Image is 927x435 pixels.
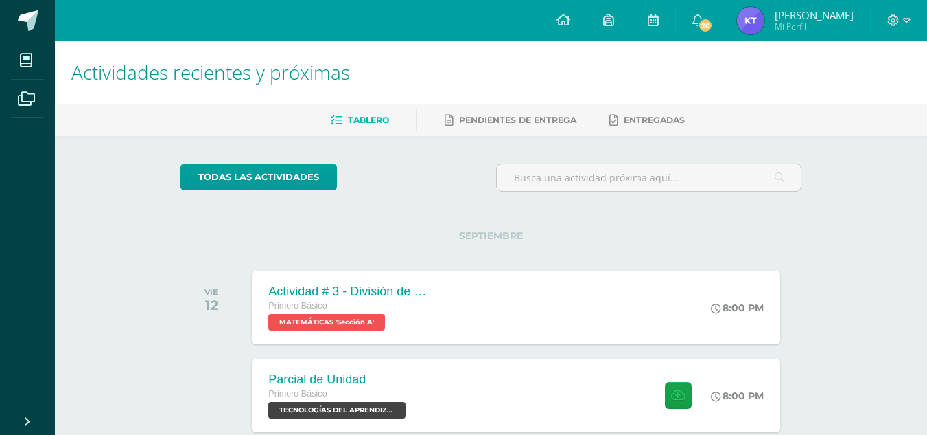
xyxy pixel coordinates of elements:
span: Actividades recientes y próximas [71,59,350,85]
span: 20 [698,18,713,33]
img: 927efec2b07c6bc176436cd2d36e708e.png [737,7,764,34]
a: todas las Actividades [180,164,337,190]
div: Parcial de Unidad [268,372,409,387]
a: Entregadas [609,109,685,131]
span: SEPTIEMBRE [437,230,545,242]
div: Actividad # 3 - División de Fracciones [268,285,433,299]
span: Tablero [348,115,389,125]
div: 12 [204,297,218,313]
a: Tablero [331,109,389,131]
div: VIE [204,287,218,297]
span: [PERSON_NAME] [775,8,854,22]
div: 8:00 PM [711,302,764,314]
input: Busca una actividad próxima aquí... [497,164,801,191]
span: Pendientes de entrega [459,115,576,125]
span: Mi Perfil [775,21,854,32]
a: Pendientes de entrega [445,109,576,131]
span: MATEMÁTICAS 'Sección A' [268,314,385,331]
span: Primero Básico [268,301,327,311]
span: Entregadas [624,115,685,125]
span: Primero Básico [268,389,327,399]
span: TECNOLOGÍAS DEL APRENDIZAJE Y LA COMUNICACIÓN 'Sección A' [268,402,406,419]
div: 8:00 PM [711,390,764,402]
